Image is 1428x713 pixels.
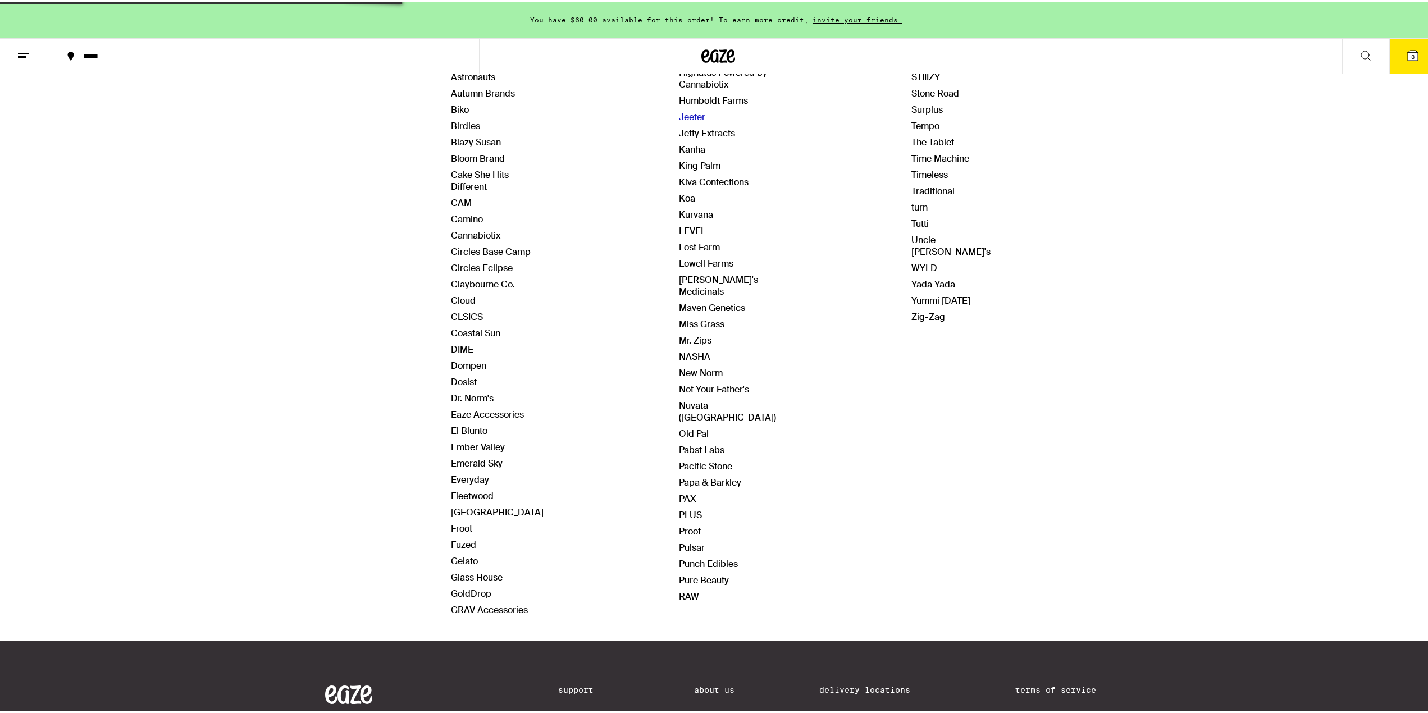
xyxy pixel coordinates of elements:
a: Fleetwood [451,488,494,500]
a: Gelato [451,553,478,565]
a: Punch Edibles [679,556,738,568]
a: Astronauts [451,69,495,81]
a: Delivery Locations [819,683,930,692]
a: Surplus [911,102,943,113]
a: Kurvana [679,207,713,218]
a: Maven Genetics [679,300,745,312]
a: Camino [451,211,483,223]
a: Papa & Barkley [679,474,741,486]
a: NASHA [679,349,710,360]
a: Yummi [DATE] [911,292,970,304]
a: Autumn Brands [451,85,515,97]
a: King Palm [679,158,720,170]
a: [GEOGRAPHIC_DATA] [451,504,544,516]
a: Nuvata ([GEOGRAPHIC_DATA]) [679,397,776,421]
a: Biko [451,102,469,113]
a: Pulsar [679,540,705,551]
a: turn [911,199,928,211]
a: Timeless [911,167,948,179]
a: Jeeter [679,109,705,121]
a: Kiva Confections [679,174,749,186]
a: Support [558,683,609,692]
a: Fuzed [451,537,476,549]
a: Blazy Susan [451,134,501,146]
a: Not Your Father's [679,381,749,393]
a: The Tablet [911,134,954,146]
a: Uncle [PERSON_NAME]'s [911,232,991,255]
a: El Blunto [451,423,487,435]
a: Claybourne Co. [451,276,515,288]
a: Time Machine [911,150,969,162]
a: Miss Grass [679,316,724,328]
a: PAX [679,491,696,502]
a: Bloom Brand [451,150,505,162]
a: Kanha [679,141,705,153]
a: CAM [451,195,472,207]
a: Stone Road [911,85,959,97]
a: Jetty Extracts [679,125,735,137]
a: Pabst Labs [679,442,724,454]
a: Birdies [451,118,480,130]
a: About Us [694,683,734,692]
a: Circles Eclipse [451,260,513,272]
a: Koa [679,190,695,202]
a: Dompen [451,358,486,369]
a: Terms of Service [1015,683,1111,692]
a: DIME [451,341,473,353]
a: PLUS [679,507,702,519]
a: Everyday [451,472,489,483]
a: Mr. Zips [679,332,711,344]
a: Dr. Norm's [451,390,494,402]
span: invite your friends. [809,14,906,21]
a: Circles Base Camp [451,244,531,255]
a: GoldDrop [451,586,491,597]
a: New Norm [679,365,723,377]
a: GRAV Accessories [451,602,528,614]
a: Traditional [911,183,955,195]
a: Ember Valley [451,439,505,451]
a: Tempo [911,118,939,130]
span: 3 [1411,51,1415,58]
a: Cloud [451,292,476,304]
a: Emerald Sky [451,455,503,467]
span: You have $60.00 available for this order! To earn more credit, [530,14,809,21]
a: Froot [451,520,472,532]
a: CLSICS [451,309,483,321]
a: Old Pal [679,426,709,437]
a: RAW [679,588,699,600]
a: Yada Yada [911,276,955,288]
a: Cake She Hits Different [451,167,509,190]
a: Pure Beauty [679,572,729,584]
a: WYLD [911,260,937,272]
a: Glass House [451,569,503,581]
a: Proof [679,523,701,535]
a: Lowell Farms [679,255,733,267]
a: Humboldt Farms [679,93,748,104]
a: STIIIZY [911,69,940,81]
a: LEVEL [679,223,706,235]
a: Coastal Sun [451,325,500,337]
a: Highatus Powered by Cannabiotix [679,65,767,88]
a: Zig-Zag [911,309,945,321]
span: Hi. Need any help? [7,8,81,17]
a: Pacific Stone [679,458,732,470]
a: Tutti [911,216,929,227]
a: Eaze Accessories [451,406,524,418]
a: Lost Farm [679,239,720,251]
a: Cannabiotix [451,227,500,239]
a: [PERSON_NAME]'s Medicinals [679,272,758,295]
a: Dosist [451,374,477,386]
